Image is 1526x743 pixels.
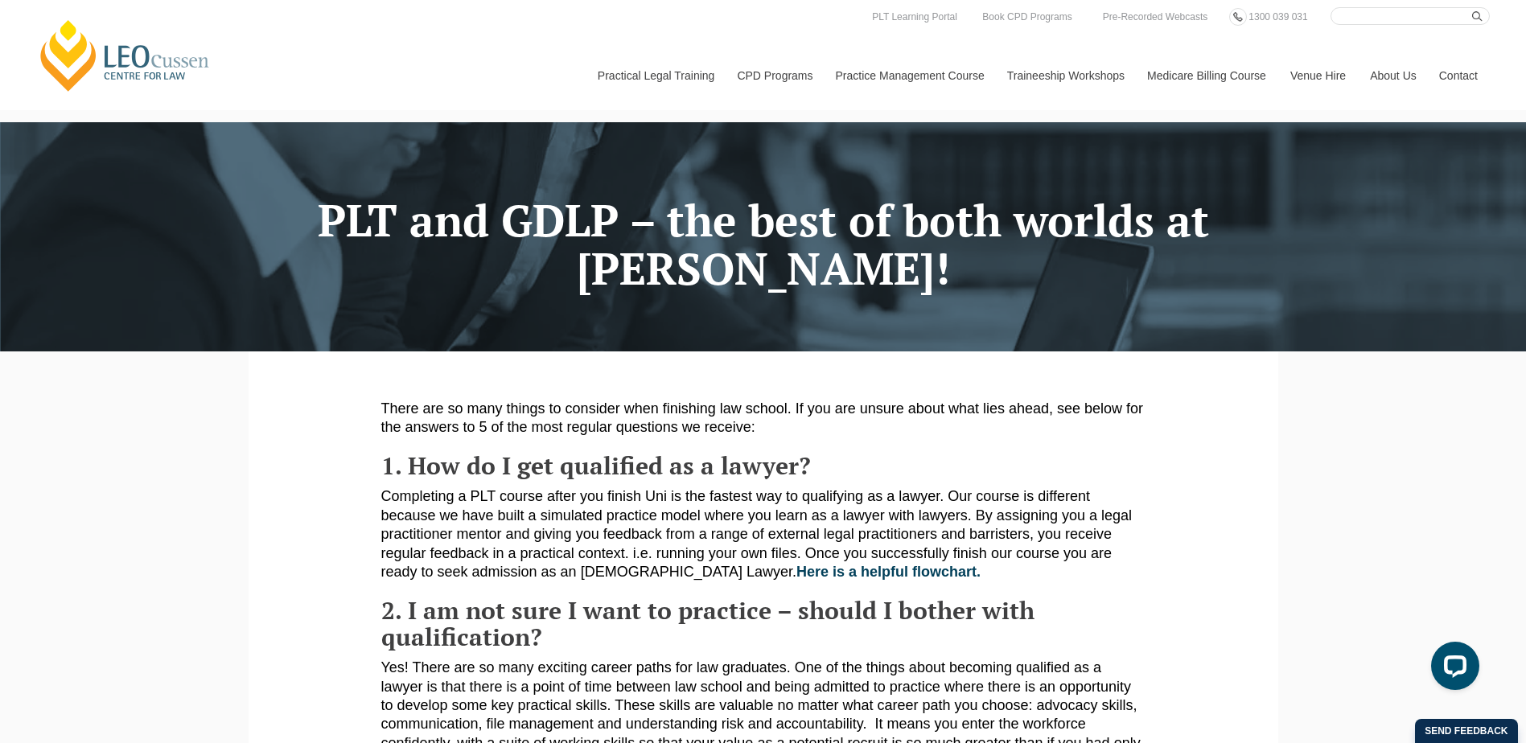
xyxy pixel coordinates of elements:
a: Medicare Billing Course [1135,41,1278,110]
a: Practical Legal Training [586,41,726,110]
a: Traineeship Workshops [995,41,1135,110]
strong: 1. How do I get qualified as a lawyer? [381,449,811,482]
a: Here is a helpful flowchart. [796,564,981,580]
h1: PLT and GDLP – the best of both worlds at [PERSON_NAME]! [261,196,1266,294]
span: 1300 039 031 [1248,11,1307,23]
a: Venue Hire [1278,41,1358,110]
a: About Us [1358,41,1427,110]
a: Contact [1427,41,1490,110]
a: Book CPD Programs [978,8,1076,26]
a: [PERSON_NAME] Centre for Law [36,18,214,93]
a: Practice Management Course [824,41,995,110]
iframe: LiveChat chat widget [1418,635,1486,703]
p: Completing a PLT course after you finish Uni is the fastest way to qualifying as a lawyer. Our co... [381,487,1146,581]
p: There are so many things to consider when finishing law school. If you are unsure about what lies... [381,400,1146,437]
a: 1300 039 031 [1244,8,1311,26]
a: CPD Programs [725,41,823,110]
a: Pre-Recorded Webcasts [1099,8,1212,26]
a: PLT Learning Portal [868,8,961,26]
strong: 2. I am not sure I want to practice – should I bother with qualification? [381,594,1034,653]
